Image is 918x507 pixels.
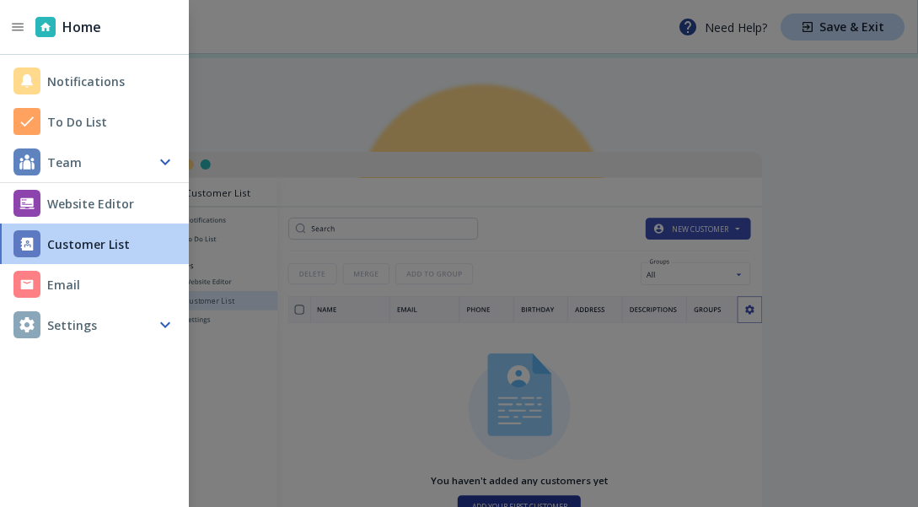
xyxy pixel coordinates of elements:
h4: Email [47,276,80,294]
h4: Settings [47,316,97,334]
h4: Website Editor [47,195,134,213]
h4: Customer List [47,235,130,253]
h4: To Do List [47,113,107,131]
h4: Notifications [47,73,125,90]
h6: Home [62,17,101,37]
button: Home [29,10,108,44]
h4: Team [47,154,82,171]
a: HomeHome [29,10,108,44]
img: Home [35,17,56,37]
